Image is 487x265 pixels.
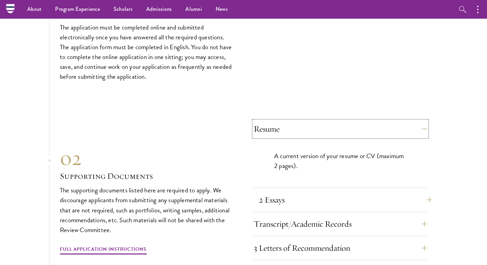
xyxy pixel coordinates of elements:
[274,151,407,171] p: A current version of your resume or CV (maximum 2 pages).
[259,192,432,208] button: 2 Essays
[254,121,427,137] button: Resume
[254,240,427,256] button: 3 Letters of Recommendation
[254,216,427,232] button: Transcript/Academic Records
[60,245,147,255] a: Full Application Instructions
[60,22,233,81] p: The application must be completed online and submitted electronically once you have answered all ...
[60,170,233,182] h3: Supporting Documents
[60,185,233,234] p: The supporting documents listed here are required to apply. We discourage applicants from submitt...
[60,146,233,170] div: 02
